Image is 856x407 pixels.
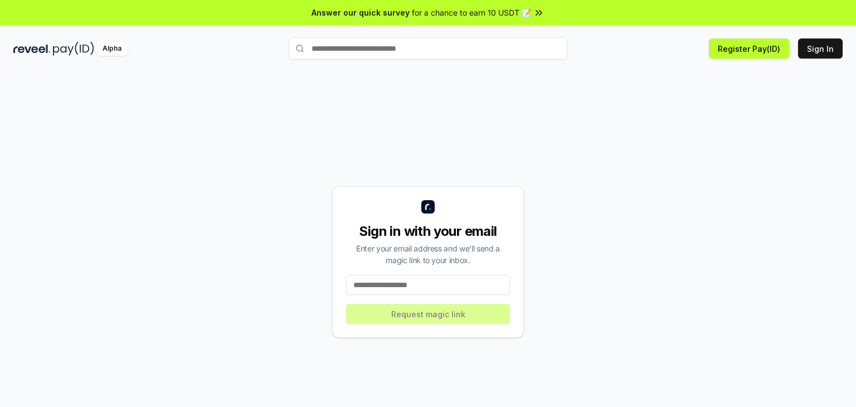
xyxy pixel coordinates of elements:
[709,38,789,59] button: Register Pay(ID)
[13,42,51,56] img: reveel_dark
[798,38,843,59] button: Sign In
[346,243,510,266] div: Enter your email address and we’ll send a magic link to your inbox.
[421,200,435,214] img: logo_small
[346,222,510,240] div: Sign in with your email
[96,42,128,56] div: Alpha
[312,7,410,18] span: Answer our quick survey
[412,7,531,18] span: for a chance to earn 10 USDT 📝
[53,42,94,56] img: pay_id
